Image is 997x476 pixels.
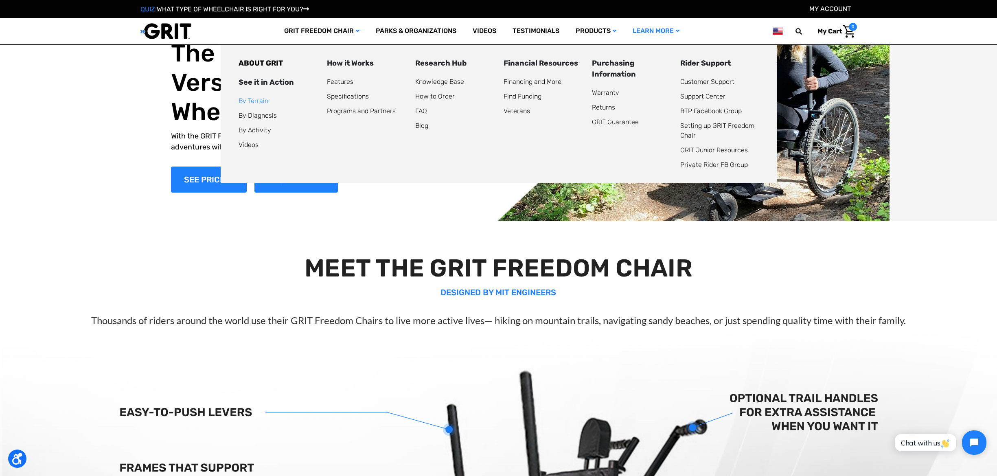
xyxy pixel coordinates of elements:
div: Rider Support [680,58,759,69]
a: Financing and More [504,78,561,86]
a: Specifications [327,92,369,100]
a: Programs and Partners [327,107,396,115]
h1: The World's Most Versatile All-Terrain Wheelchair [171,39,458,127]
a: GRIT Freedom Chair [276,18,368,44]
a: Features [327,78,353,86]
a: QUIZ:WHAT TYPE OF WHEELCHAIR IS RIGHT FOR YOU? [140,5,309,13]
a: FAQ [415,107,427,115]
a: Parks & Organizations [368,18,465,44]
a: Videos [239,141,259,149]
a: Private Rider FB Group [680,161,748,169]
div: How it Works [327,58,405,69]
span: My Cart [817,27,842,35]
img: GRIT All-Terrain Wheelchair and Mobility Equipment [140,23,191,39]
a: Knowledge Base [415,78,464,86]
img: Cart [843,25,855,38]
p: Thousands of riders around the world use their GRIT Freedom Chairs to live more active lives— hik... [25,313,972,328]
div: Purchasing Information [592,58,671,80]
a: Account [809,5,851,13]
span: 0 [849,23,857,31]
a: Cart with 0 items [811,23,857,40]
a: Support Center [680,92,725,100]
div: Financial Resources [504,58,582,69]
a: Returns [592,103,615,111]
iframe: Tidio Chat [886,423,993,462]
span: QUIZ: [140,5,157,13]
p: DESIGNED BY MIT ENGINEERS [25,286,972,298]
img: us.png [773,26,782,36]
input: Search [799,23,811,40]
a: Learn More [624,18,688,44]
a: BTP Facebook Group [680,107,742,115]
a: GRIT Junior Resources [680,146,748,154]
a: Blog [415,122,428,129]
a: Shop Now [171,167,247,193]
a: By Diagnosis [239,112,277,119]
a: Setting up GRIT Freedom Chair [680,122,754,139]
div: See it in Action [239,77,317,88]
a: Find Funding [504,92,541,100]
a: Veterans [504,107,530,115]
a: Testimonials [504,18,568,44]
a: Products [568,18,624,44]
a: Warranty [592,89,619,97]
a: By Activity [239,126,271,134]
a: Videos [465,18,504,44]
p: With the GRIT Freedom Chair, explore the outdoors, get daily exercise, and go on adventures with ... [171,131,458,153]
a: GRIT Guarantee [592,118,639,126]
div: Research Hub [415,58,494,69]
a: ABOUT GRIT [239,59,283,68]
h2: MEET THE GRIT FREEDOM CHAIR [25,254,972,283]
span: Phone Number [136,33,180,41]
a: Customer Support [680,78,734,86]
a: By Terrain [239,97,268,105]
a: How to Order [415,92,455,100]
